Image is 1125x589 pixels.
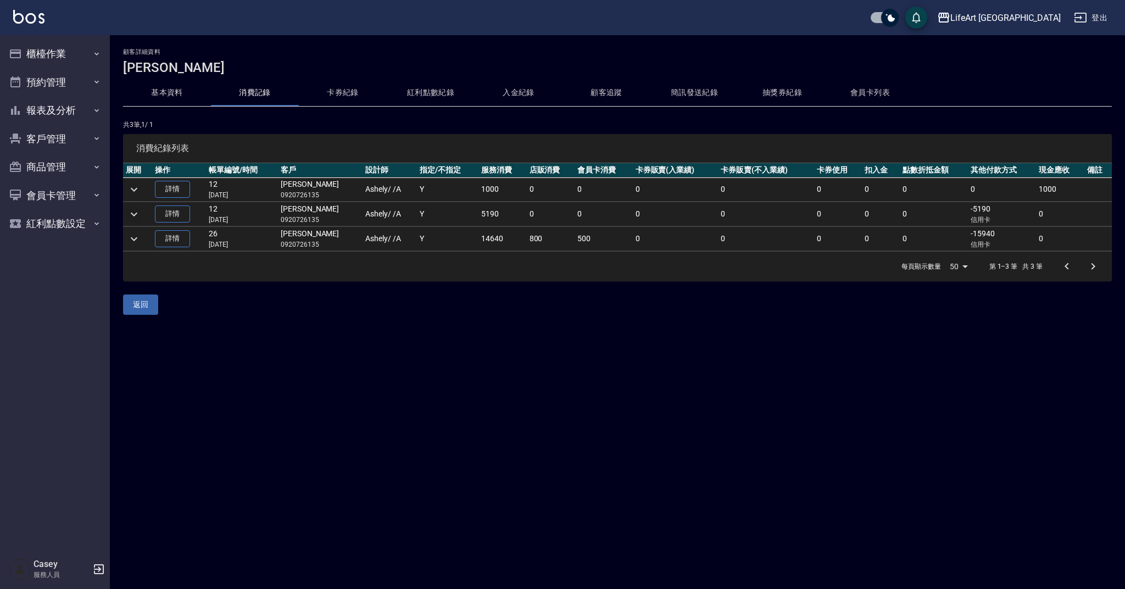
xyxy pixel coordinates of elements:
th: 操作 [152,163,206,177]
td: 0 [527,177,575,202]
p: 信用卡 [971,240,1033,249]
button: 紅利點數設定 [4,209,105,238]
td: [PERSON_NAME] [278,202,363,226]
button: 入金紀錄 [475,80,562,106]
th: 會員卡消費 [575,163,633,177]
td: 0 [900,202,968,226]
td: 0 [900,227,968,251]
td: -15940 [968,227,1036,251]
td: 0 [1036,202,1084,226]
td: Y [417,177,478,202]
td: 5190 [478,202,526,226]
h2: 顧客詳細資料 [123,48,1112,55]
td: -5190 [968,202,1036,226]
td: 0 [862,202,900,226]
td: 14640 [478,227,526,251]
button: 商品管理 [4,153,105,181]
p: 服務人員 [34,570,90,580]
p: [DATE] [209,190,275,200]
th: 服務消費 [478,163,526,177]
th: 客戶 [278,163,363,177]
span: 消費紀錄列表 [136,143,1099,154]
p: [DATE] [209,240,275,249]
button: expand row [126,206,142,223]
button: 報表及分析 [4,96,105,125]
th: 現金應收 [1036,163,1084,177]
p: [DATE] [209,215,275,225]
a: 詳情 [155,230,190,247]
img: Logo [13,10,44,24]
td: 800 [527,227,575,251]
img: Person [9,558,31,580]
h5: Casey [34,559,90,570]
button: 抽獎券紀錄 [738,80,826,106]
p: 共 3 筆, 1 / 1 [123,120,1112,130]
p: 0920726135 [281,190,360,200]
button: 紅利點數紀錄 [387,80,475,106]
td: 0 [718,227,814,251]
th: 點數折抵金額 [900,163,968,177]
th: 指定/不指定 [417,163,478,177]
td: 12 [206,177,278,202]
a: 詳情 [155,181,190,198]
th: 備註 [1084,163,1112,177]
td: 0 [718,177,814,202]
button: expand row [126,231,142,247]
button: 櫃檯作業 [4,40,105,68]
button: 會員卡列表 [826,80,914,106]
th: 店販消費 [527,163,575,177]
th: 卡券販賣(不入業績) [718,163,814,177]
td: 26 [206,227,278,251]
p: 每頁顯示數量 [901,262,941,271]
p: 第 1–3 筆 共 3 筆 [989,262,1043,271]
td: 1000 [478,177,526,202]
td: 0 [633,202,719,226]
td: 0 [1036,227,1084,251]
td: 0 [575,202,633,226]
td: Y [417,227,478,251]
p: 0920726135 [281,215,360,225]
td: 0 [633,227,719,251]
button: 基本資料 [123,80,211,106]
td: 0 [862,177,900,202]
th: 設計師 [363,163,417,177]
td: 0 [718,202,814,226]
td: 0 [527,202,575,226]
h3: [PERSON_NAME] [123,60,1112,75]
th: 展開 [123,163,152,177]
button: expand row [126,181,142,198]
th: 卡券販賣(入業績) [633,163,719,177]
th: 其他付款方式 [968,163,1036,177]
td: 500 [575,227,633,251]
button: 會員卡管理 [4,181,105,210]
button: 簡訊發送紀錄 [650,80,738,106]
div: LifeArt [GEOGRAPHIC_DATA] [950,11,1061,25]
td: [PERSON_NAME] [278,227,363,251]
th: 扣入金 [862,163,900,177]
td: 0 [968,177,1036,202]
td: 0 [814,202,862,226]
button: 預約管理 [4,68,105,97]
button: 卡券紀錄 [299,80,387,106]
button: save [905,7,927,29]
p: 信用卡 [971,215,1033,225]
td: 0 [575,177,633,202]
td: 1000 [1036,177,1084,202]
button: 客戶管理 [4,125,105,153]
td: 0 [862,227,900,251]
button: 顧客追蹤 [562,80,650,106]
td: Ashely / /A [363,177,417,202]
button: 登出 [1070,8,1112,28]
td: 0 [814,227,862,251]
td: 0 [633,177,719,202]
a: 詳情 [155,205,190,223]
td: Ashely / /A [363,202,417,226]
button: 消費記錄 [211,80,299,106]
th: 卡券使用 [814,163,862,177]
td: Y [417,202,478,226]
button: LifeArt [GEOGRAPHIC_DATA] [933,7,1065,29]
p: 0920726135 [281,240,360,249]
td: 12 [206,202,278,226]
td: 0 [814,177,862,202]
th: 帳單編號/時間 [206,163,278,177]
